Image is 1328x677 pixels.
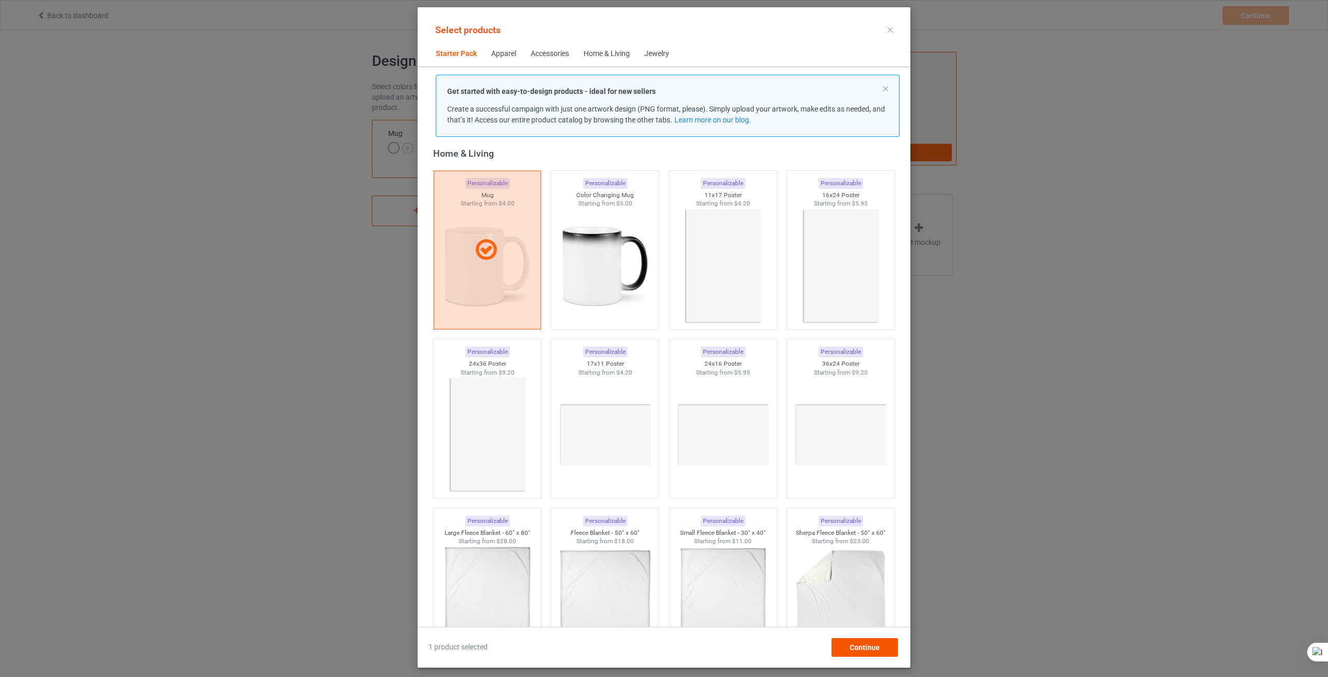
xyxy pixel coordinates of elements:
span: Create a successful campaign with just one artwork design (PNG format, please). Simply upload you... [447,105,885,124]
span: $11.00 [732,537,752,545]
img: regular.jpg [441,546,534,662]
div: Starting from [434,537,542,546]
span: Starter Pack [428,42,484,66]
div: Home & Living [433,147,900,159]
span: $9.20 [499,369,515,376]
div: Personalizable [701,178,745,189]
span: $5.95 [852,200,868,207]
img: regular.jpg [559,546,652,662]
span: 1 product selected [428,642,488,653]
img: regular.jpg [441,377,534,493]
div: Color Changing Mug [551,191,659,200]
img: regular.jpg [794,208,887,324]
span: $5.95 [734,369,750,376]
div: Personalizable [701,347,745,357]
div: 24x36 Poster [434,360,542,368]
div: Starting from [669,537,777,546]
div: Small Fleece Blanket - 30" x 40" [669,529,777,537]
div: Starting from [434,368,542,377]
img: regular.jpg [676,208,769,324]
div: Home & Living [584,49,630,59]
img: regular.jpg [559,377,652,493]
img: regular.jpg [559,208,652,324]
span: $4.20 [616,369,632,376]
div: Personalizable [465,516,510,527]
div: Personalizable [583,516,628,527]
span: $23.00 [850,537,869,545]
span: $18.00 [614,537,634,545]
div: Fleece Blanket - 50" x 60" [551,529,659,537]
img: regular.jpg [676,377,769,493]
img: regular.jpg [794,377,887,493]
div: Apparel [491,49,516,59]
div: Personalizable [819,178,863,189]
div: Personalizable [465,347,510,357]
span: $5.00 [616,200,632,207]
div: Sherpa Fleece Blanket - 50" x 60" [787,529,895,537]
div: Starting from [551,537,659,546]
span: Continue [850,643,880,652]
div: Personalizable [583,347,628,357]
a: Learn more on our blog. [674,116,751,124]
div: 17x11 Poster [551,360,659,368]
strong: Get started with easy-to-design products - ideal for new sellers [447,87,656,95]
span: $4.20 [734,200,750,207]
div: Jewelry [644,49,669,59]
div: Starting from [669,199,777,208]
div: Large Fleece Blanket - 60" x 80" [434,529,542,537]
div: Starting from [787,368,895,377]
div: 16x24 Poster [787,191,895,200]
div: Personalizable [583,178,628,189]
img: regular.jpg [676,546,769,662]
span: $28.00 [496,537,516,545]
div: Starting from [551,199,659,208]
div: Personalizable [819,516,863,527]
div: Personalizable [701,516,745,527]
div: 36x24 Poster [787,360,895,368]
div: Accessories [531,49,569,59]
div: Starting from [669,368,777,377]
div: Starting from [787,199,895,208]
div: 11x17 Poster [669,191,777,200]
img: regular.jpg [794,546,887,662]
div: Personalizable [819,347,863,357]
div: 24x16 Poster [669,360,777,368]
div: Continue [832,638,898,657]
span: $9.20 [852,369,868,376]
div: Starting from [787,537,895,546]
span: Select products [435,24,501,35]
div: Starting from [551,368,659,377]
